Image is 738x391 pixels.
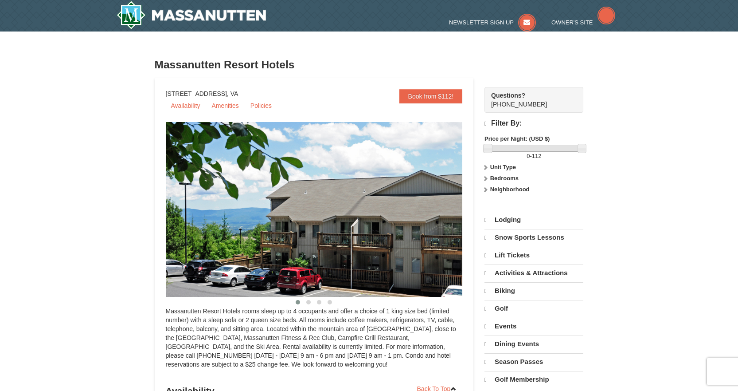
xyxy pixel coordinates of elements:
[490,164,516,170] strong: Unit Type
[484,247,583,264] a: Lift Tickets
[399,89,463,103] a: Book from $112!
[206,99,244,112] a: Amenities
[166,99,206,112] a: Availability
[166,307,463,378] div: Massanutten Resort Hotels rooms sleep up to 4 occupants and offer a choice of 1 king size bed (li...
[449,19,514,26] span: Newsletter Sign Up
[490,175,519,182] strong: Bedrooms
[245,99,277,112] a: Policies
[491,91,567,108] span: [PHONE_NUMBER]
[166,122,485,297] img: 19219026-1-e3b4ac8e.jpg
[527,153,530,159] span: 0
[491,92,525,99] strong: Questions?
[490,186,530,193] strong: Neighborhood
[117,1,266,29] img: Massanutten Resort Logo
[484,135,550,142] strong: Price per Night: (USD $)
[484,152,583,161] label: -
[551,19,615,26] a: Owner's Site
[484,282,583,299] a: Biking
[484,119,583,128] h4: Filter By:
[484,212,583,228] a: Lodging
[484,229,583,246] a: Snow Sports Lessons
[551,19,593,26] span: Owner's Site
[484,353,583,370] a: Season Passes
[449,19,536,26] a: Newsletter Sign Up
[484,300,583,317] a: Golf
[484,265,583,281] a: Activities & Attractions
[532,153,542,159] span: 112
[117,1,266,29] a: Massanutten Resort
[484,371,583,388] a: Golf Membership
[484,318,583,335] a: Events
[155,56,584,74] h3: Massanutten Resort Hotels
[484,336,583,352] a: Dining Events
